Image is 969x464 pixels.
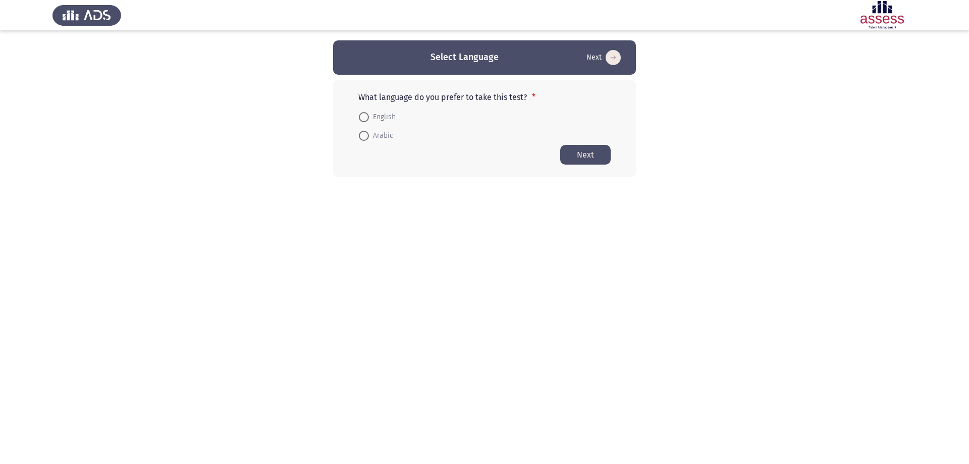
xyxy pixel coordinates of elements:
img: Assessment logo of Emotional Intelligence Assessment - THL [848,1,917,29]
button: Start assessment [560,145,611,165]
span: English [369,111,396,123]
span: Arabic [369,130,393,142]
h3: Select Language [430,51,499,64]
p: What language do you prefer to take this test? [358,92,611,102]
img: Assess Talent Management logo [52,1,121,29]
button: Start assessment [583,49,624,66]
